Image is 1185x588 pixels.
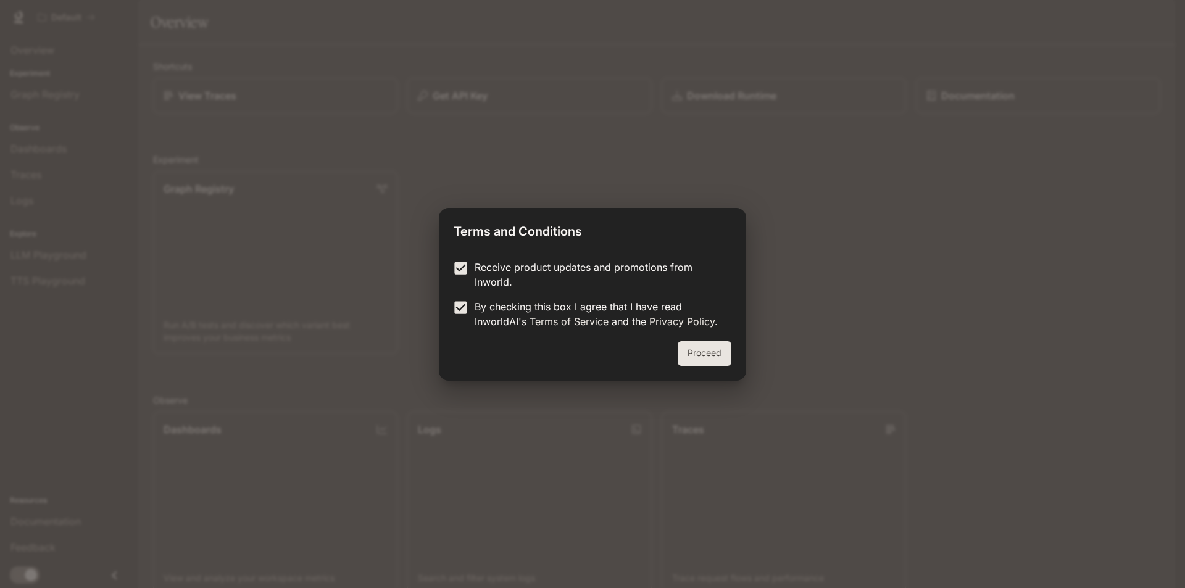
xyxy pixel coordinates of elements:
[530,315,609,328] a: Terms of Service
[475,299,721,329] p: By checking this box I agree that I have read InworldAI's and the .
[475,260,721,289] p: Receive product updates and promotions from Inworld.
[649,315,715,328] a: Privacy Policy
[678,341,731,366] button: Proceed
[439,208,746,250] h2: Terms and Conditions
